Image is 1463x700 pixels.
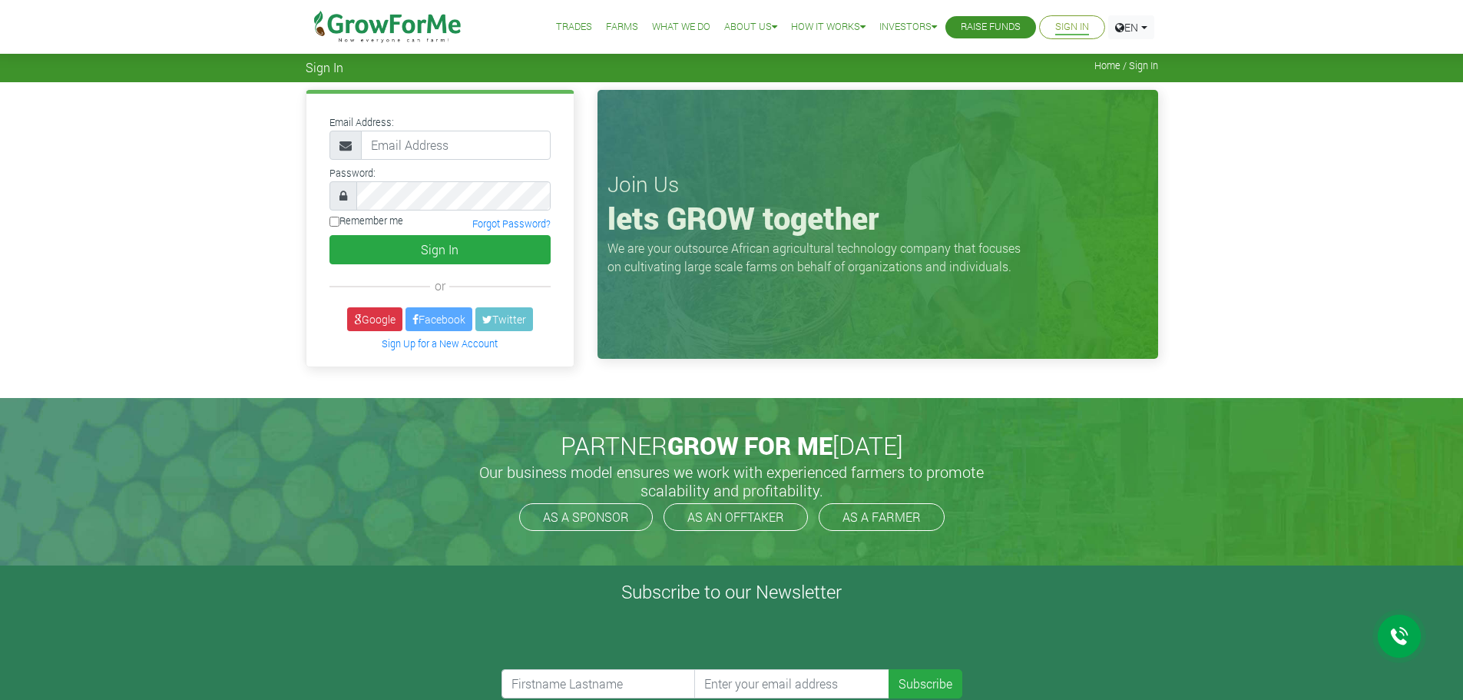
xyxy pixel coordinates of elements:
a: Sign In [1055,19,1089,35]
a: Google [347,307,402,331]
span: Home / Sign In [1094,60,1158,71]
input: Remember me [329,217,339,227]
a: Raise Funds [961,19,1021,35]
h4: Subscribe to our Newsletter [19,581,1444,603]
h1: lets GROW together [607,200,1148,237]
a: How it Works [791,19,866,35]
a: AS A FARMER [819,503,945,531]
a: Sign Up for a New Account [382,337,498,350]
div: or [329,277,551,295]
button: Sign In [329,235,551,264]
input: Enter your email address [694,669,889,698]
button: Subscribe [889,669,962,698]
a: EN [1108,15,1154,39]
p: We are your outsource African agricultural technology company that focuses on cultivating large s... [607,239,1030,276]
a: Investors [879,19,937,35]
span: GROW FOR ME [667,429,832,462]
input: Firstname Lastname [501,669,697,698]
a: Trades [556,19,592,35]
input: Email Address [361,131,551,160]
label: Remember me [329,214,403,228]
a: AS A SPONSOR [519,503,653,531]
label: Password: [329,166,376,181]
a: Farms [606,19,638,35]
a: AS AN OFFTAKER [664,503,808,531]
a: Forgot Password? [472,217,551,230]
span: Sign In [306,60,343,75]
h2: PARTNER [DATE] [312,431,1152,460]
h5: Our business model ensures we work with experienced farmers to promote scalability and profitabil... [463,463,1001,499]
a: What We Do [652,19,710,35]
iframe: reCAPTCHA [501,609,735,669]
label: Email Address: [329,115,394,130]
h3: Join Us [607,171,1148,197]
a: About Us [724,19,777,35]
